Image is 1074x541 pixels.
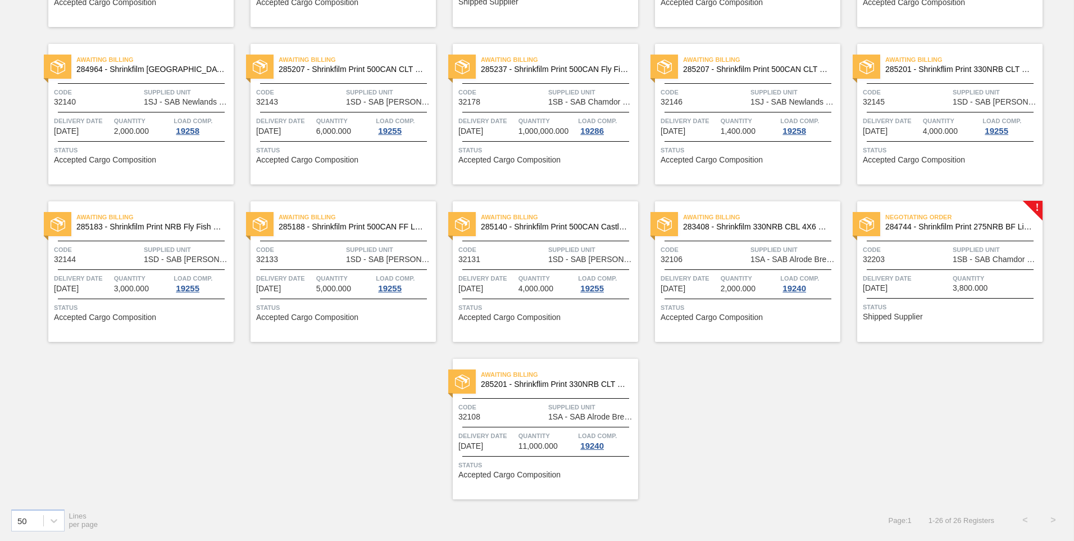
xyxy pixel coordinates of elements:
[458,145,635,156] span: Status
[863,115,920,127] span: Delivery Date
[863,98,885,106] span: 32145
[174,273,231,293] a: Load Comp.19255
[51,60,65,74] img: status
[455,375,470,389] img: status
[114,285,149,293] span: 3,000.000
[114,127,149,136] span: 2,000.000
[54,302,231,313] span: Status
[750,244,838,255] span: Supplied Unit
[518,127,569,136] span: 1,000,000.000
[256,127,281,136] span: 09/27/2025
[750,98,838,106] span: 1SJ - SAB Newlands Brewery
[661,273,718,284] span: Delivery Date
[54,87,141,98] span: Code
[256,244,343,255] span: Code
[256,87,343,98] span: Code
[481,54,638,65] span: Awaiting Billing
[376,284,404,293] div: 19255
[76,223,225,231] span: 285183 - Shrinkfilm Print NRB Fly Fish Lemon PU
[863,127,888,136] span: 09/28/2025
[548,255,635,264] span: 1SD - SAB Rosslyn Brewery
[256,273,313,284] span: Delivery Date
[481,211,638,223] span: Awaiting Billing
[863,145,1040,156] span: Status
[114,273,171,284] span: Quantity
[1011,506,1039,534] button: <
[578,127,606,136] div: 19286
[54,285,79,293] span: 09/28/2025
[436,44,638,184] a: statusAwaiting Billing285237 - Shrinkfilm Print 500CAN Fly Fish DA PU25Code32178Supplied Unit1SB ...
[661,115,718,127] span: Delivery Date
[455,60,470,74] img: status
[144,98,231,106] span: 1SJ - SAB Newlands Brewery
[683,65,831,74] span: 285207 - Shrinkfilm Print 500CAN CLT PU 25
[253,60,267,74] img: status
[54,255,76,264] span: 32144
[638,201,840,342] a: statusAwaiting Billing283408 - Shrinkfilm 330NRB CBL 4X6 Booster 2Code32106Supplied Unit1SA - SAB...
[780,273,819,284] span: Load Comp.
[316,127,351,136] span: 6,000.000
[885,54,1043,65] span: Awaiting Billing
[578,284,606,293] div: 19255
[69,512,98,529] span: Lines per page
[76,211,234,223] span: Awaiting Billing
[76,65,225,74] span: 284964 - Shrinkfilm 330NRB Castle (Hogwarts)
[17,516,27,525] div: 50
[316,115,374,127] span: Quantity
[256,285,281,293] span: 09/28/2025
[863,87,950,98] span: Code
[683,223,831,231] span: 283408 - Shrinkfilm 330NRB CBL 4X6 Booster 2
[548,402,635,413] span: Supplied Unit
[780,127,808,136] div: 19258
[661,98,682,106] span: 32146
[885,223,1034,231] span: 284744 - Shrinkfilm Print 275NRB BF Litchi PU
[657,60,672,74] img: status
[578,273,617,284] span: Load Comp.
[638,44,840,184] a: statusAwaiting Billing285207 - Shrinkfilm Print 500CAN CLT PU 25Code32146Supplied Unit1SJ - SAB N...
[455,217,470,232] img: status
[578,441,606,450] div: 19240
[144,244,231,255] span: Supplied Unit
[279,211,436,223] span: Awaiting Billing
[982,115,1040,136] a: Load Comp.19255
[458,87,545,98] span: Code
[982,115,1021,127] span: Load Comp.
[548,413,635,421] span: 1SA - SAB Alrode Brewery
[458,471,561,479] span: Accepted Cargo Composition
[953,87,1040,98] span: Supplied Unit
[76,54,234,65] span: Awaiting Billing
[458,285,483,293] span: 09/28/2025
[750,87,838,98] span: Supplied Unit
[174,273,212,284] span: Load Comp.
[346,98,433,106] span: 1SD - SAB Rosslyn Brewery
[750,255,838,264] span: 1SA - SAB Alrode Brewery
[234,201,436,342] a: statusAwaiting Billing285188 - Shrinkfilm Print 500CAN FF Lemon PUCode32133Supplied Unit1SD - SAB...
[863,313,923,321] span: Shipped Supplier
[721,127,756,136] span: 1,400.000
[256,255,278,264] span: 32133
[144,87,231,98] span: Supplied Unit
[458,313,561,322] span: Accepted Cargo Composition
[721,273,778,284] span: Quantity
[721,285,756,293] span: 2,000.000
[174,284,202,293] div: 19255
[279,65,427,74] span: 285207 - Shrinkfilm Print 500CAN CLT PU 25
[548,98,635,106] span: 1SB - SAB Chamdor Brewery
[376,127,404,136] div: 19255
[253,217,267,232] img: status
[54,115,111,127] span: Delivery Date
[436,359,638,499] a: statusAwaiting Billing285201 - Shrinkflim Print 330NRB CLT PU 25Code32108Supplied Unit1SA - SAB A...
[54,244,141,255] span: Code
[780,115,819,127] span: Load Comp.
[279,223,427,231] span: 285188 - Shrinkfilm Print 500CAN FF Lemon PU
[458,273,516,284] span: Delivery Date
[863,156,965,164] span: Accepted Cargo Composition
[661,313,763,322] span: Accepted Cargo Composition
[458,156,561,164] span: Accepted Cargo Composition
[481,223,629,231] span: 285140 - Shrinkfilm Print 500CAN Castle Lager Cha
[458,402,545,413] span: Code
[256,156,358,164] span: Accepted Cargo Composition
[174,115,231,136] a: Load Comp.19258
[316,285,351,293] span: 5,000.000
[458,430,516,441] span: Delivery Date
